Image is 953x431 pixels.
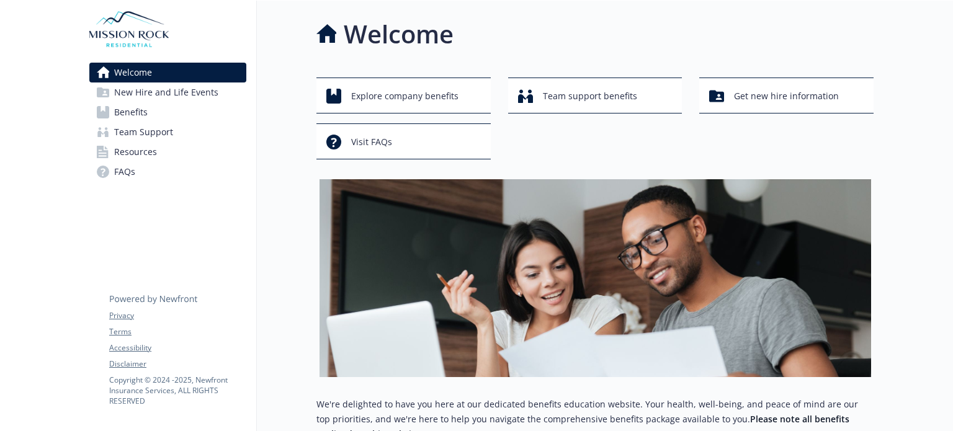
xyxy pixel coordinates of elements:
[89,102,246,122] a: Benefits
[734,84,839,108] span: Get new hire information
[114,142,157,162] span: Resources
[351,130,392,154] span: Visit FAQs
[508,78,682,113] button: Team support benefits
[114,102,148,122] span: Benefits
[344,16,454,53] h1: Welcome
[109,326,246,337] a: Terms
[543,84,637,108] span: Team support benefits
[114,162,135,182] span: FAQs
[89,142,246,162] a: Resources
[699,78,874,113] button: Get new hire information
[89,63,246,82] a: Welcome
[316,123,491,159] button: Visit FAQs
[109,375,246,406] p: Copyright © 2024 - 2025 , Newfront Insurance Services, ALL RIGHTS RESERVED
[109,342,246,353] a: Accessibility
[109,310,246,321] a: Privacy
[114,63,152,82] span: Welcome
[89,122,246,142] a: Team Support
[89,162,246,182] a: FAQs
[114,122,173,142] span: Team Support
[114,82,218,102] span: New Hire and Life Events
[320,179,871,377] img: overview page banner
[316,78,491,113] button: Explore company benefits
[351,84,459,108] span: Explore company benefits
[109,358,246,370] a: Disclaimer
[89,82,246,102] a: New Hire and Life Events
